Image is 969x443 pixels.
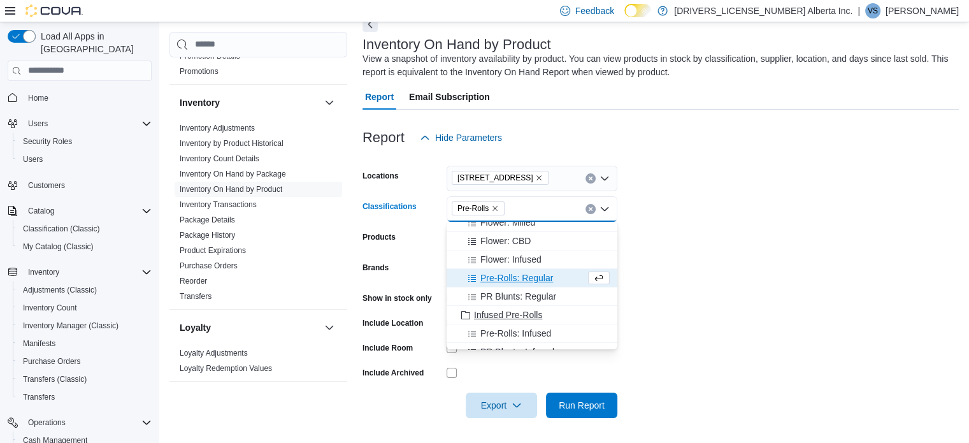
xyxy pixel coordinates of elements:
[13,335,157,352] button: Manifests
[18,336,61,351] a: Manifests
[13,238,157,256] button: My Catalog (Classic)
[23,321,118,331] span: Inventory Manager (Classic)
[362,293,432,303] label: Show in stock only
[322,95,337,110] button: Inventory
[23,90,152,106] span: Home
[447,269,617,287] button: Pre-Rolls: Regular
[362,232,396,242] label: Products
[23,177,152,193] span: Customers
[3,89,157,107] button: Home
[13,133,157,150] button: Security Roles
[362,171,399,181] label: Locations
[23,203,152,219] span: Catalog
[180,123,255,133] span: Inventory Adjustments
[169,33,347,84] div: Discounts & Promotions
[180,291,212,301] span: Transfers
[559,399,605,412] span: Run Report
[362,52,952,79] div: View a snapshot of inventory availability by product. You can view products in stock by classific...
[180,154,259,164] span: Inventory Count Details
[180,138,284,149] span: Inventory by Product Historical
[18,239,152,254] span: My Catalog (Classic)
[23,285,97,295] span: Adjustments (Classic)
[409,84,490,110] span: Email Subscription
[13,281,157,299] button: Adjustments (Classic)
[180,215,235,224] a: Package Details
[362,343,413,353] label: Include Room
[180,292,212,301] a: Transfers
[447,324,617,343] button: Pre-Rolls: Infused
[480,253,542,266] span: Flower: Infused
[3,202,157,220] button: Catalog
[480,235,531,247] span: Flower: CBD
[362,318,423,328] label: Include Location
[28,206,54,216] span: Catalog
[23,203,59,219] button: Catalog
[452,201,505,215] span: Pre-Rolls
[28,418,66,428] span: Operations
[180,96,220,109] h3: Inventory
[23,116,152,131] span: Users
[18,134,152,149] span: Security Roles
[180,364,272,373] a: Loyalty Redemption Values
[480,327,551,340] span: Pre-Rolls: Infused
[447,343,617,361] button: PR Blunts: Infused
[447,306,617,324] button: Infused Pre-Rolls
[599,173,610,184] button: Open list of options
[169,345,347,381] div: Loyalty
[362,263,389,273] label: Brands
[18,372,152,387] span: Transfers (Classic)
[23,224,100,234] span: Classification (Classic)
[180,67,219,76] a: Promotions
[180,200,257,209] a: Inventory Transactions
[23,415,71,430] button: Operations
[23,415,152,430] span: Operations
[180,363,272,374] span: Loyalty Redemption Values
[180,231,235,240] a: Package History
[13,388,157,406] button: Transfers
[474,309,542,321] span: Infused Pre-Rolls
[180,169,286,179] span: Inventory On Hand by Package
[674,3,852,18] p: [DRIVERS_LICENSE_NUMBER] Alberta Inc.
[18,221,152,236] span: Classification (Classic)
[28,93,48,103] span: Home
[18,336,152,351] span: Manifests
[180,124,255,133] a: Inventory Adjustments
[180,246,246,255] a: Product Expirations
[23,242,94,252] span: My Catalog (Classic)
[415,125,507,150] button: Hide Parameters
[18,134,77,149] a: Security Roles
[23,392,55,402] span: Transfers
[362,37,551,52] h3: Inventory On Hand by Product
[180,321,319,334] button: Loyalty
[180,139,284,148] a: Inventory by Product Historical
[322,320,337,335] button: Loyalty
[3,263,157,281] button: Inventory
[13,150,157,168] button: Users
[25,4,83,17] img: Cova
[365,84,394,110] span: Report
[23,356,81,367] span: Purchase Orders
[13,299,157,317] button: Inventory Count
[180,277,207,286] a: Reorder
[457,171,533,184] span: [STREET_ADDRESS]
[180,276,207,286] span: Reorder
[180,154,259,163] a: Inventory Count Details
[585,173,596,184] button: Clear input
[180,230,235,240] span: Package History
[435,131,502,144] span: Hide Parameters
[3,414,157,432] button: Operations
[28,119,48,129] span: Users
[23,303,77,313] span: Inventory Count
[585,204,596,214] button: Clear input
[447,287,617,306] button: PR Blunts: Regular
[180,200,257,210] span: Inventory Transactions
[535,174,543,182] button: Remove 13124 82 Street NW from selection in this group
[624,4,651,17] input: Dark Mode
[23,178,70,193] a: Customers
[480,216,535,229] span: Flower: Milled
[18,318,152,333] span: Inventory Manager (Classic)
[18,300,152,316] span: Inventory Count
[491,205,499,212] button: Remove Pre-Rolls from selection in this group
[3,176,157,194] button: Customers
